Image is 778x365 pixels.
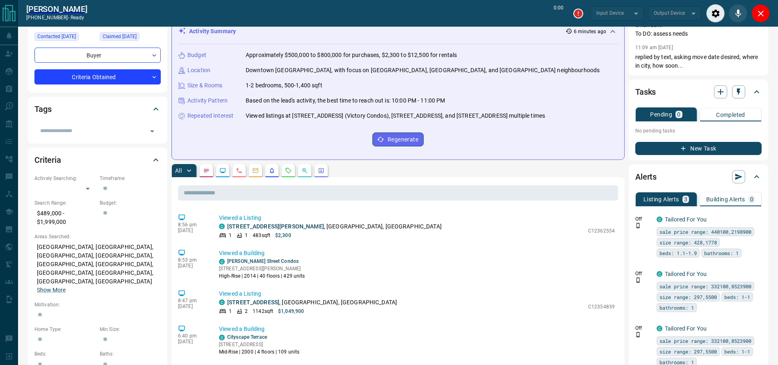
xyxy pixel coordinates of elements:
[187,96,228,105] p: Activity Pattern
[100,32,161,43] div: Tue Jun 03 2025
[227,298,397,307] p: , [GEOGRAPHIC_DATA], [GEOGRAPHIC_DATA]
[100,350,161,358] p: Baths:
[635,21,762,38] p: email sent To DO: assess needs
[34,69,161,84] div: Criteria Obtained
[227,258,299,264] a: [PERSON_NAME] Street Condos
[659,282,751,290] span: sale price range: 332100,8523900
[574,28,606,35] p: 6 minutes ago
[34,153,61,167] h2: Criteria
[253,308,273,315] p: 1142 sqft
[178,298,207,303] p: 8:47 pm
[635,53,762,70] p: replied by text, asking move date desired, where in city, how soon...
[34,103,51,116] h2: Tags
[246,51,457,59] p: Approximately $500,000 to $800,000 for purchases, $2,300 to $12,500 for rentals
[219,335,225,340] div: condos.ca
[635,142,762,155] button: New Task
[219,325,615,333] p: Viewed a Building
[227,334,267,340] a: Cityscape Terrace
[26,14,87,21] p: [PHONE_NUMBER] -
[178,228,207,233] p: [DATE]
[657,326,662,331] div: condos.ca
[751,4,770,23] div: Close
[37,286,66,294] button: Show More
[34,32,96,43] div: Tue Jun 03 2025
[635,85,656,98] h2: Tasks
[219,272,305,280] p: High-Rise | 2014 | 40 floors | 429 units
[659,347,717,356] span: size range: 297,5500
[219,214,615,222] p: Viewed a Listing
[635,277,641,283] svg: Push Notification Only
[635,332,641,338] svg: Push Notification Only
[252,167,259,174] svg: Emails
[229,232,232,239] p: 1
[246,81,322,90] p: 1-2 bedrooms, 500-1,400 sqft
[253,232,270,239] p: 483 sqft
[635,45,673,50] p: 11:09 am [DATE]
[657,271,662,277] div: condos.ca
[219,341,299,348] p: [STREET_ADDRESS]
[219,224,225,229] div: condos.ca
[178,339,207,344] p: [DATE]
[34,99,161,119] div: Tags
[269,167,275,174] svg: Listing Alerts
[187,51,206,59] p: Budget
[635,223,641,228] svg: Push Notification Only
[227,299,279,306] a: [STREET_ADDRESS]
[372,132,424,146] button: Regenerate
[187,66,210,75] p: Location
[643,196,679,202] p: Listing Alerts
[178,222,207,228] p: 8:56 pm
[34,350,96,358] p: Beds:
[100,199,161,207] p: Budget:
[229,308,232,315] p: 1
[724,347,750,356] span: beds: 1-1
[588,303,615,310] p: C12354839
[34,207,96,229] p: $489,000 - $1,999,000
[750,196,753,202] p: 0
[246,66,600,75] p: Downtown [GEOGRAPHIC_DATA], with focus on [GEOGRAPHIC_DATA], [GEOGRAPHIC_DATA], and [GEOGRAPHIC_D...
[659,249,697,257] span: beds: 1.1-1.9
[219,249,615,258] p: Viewed a Building
[704,249,739,257] span: bathrooms: 1
[278,308,304,315] p: $1,049,900
[189,27,236,36] p: Activity Summary
[100,175,161,182] p: Timeframe:
[706,196,745,202] p: Building Alerts
[245,308,248,315] p: 2
[219,290,615,298] p: Viewed a Listing
[178,257,207,263] p: 8:53 pm
[659,228,751,236] span: sale price range: 440100,2198900
[178,24,618,39] div: Activity Summary6 minutes ago
[34,301,161,308] p: Motivation:
[26,4,87,14] a: [PERSON_NAME]
[34,150,161,170] div: Criteria
[635,82,762,102] div: Tasks
[588,227,615,235] p: C12362554
[103,32,137,41] span: Claimed [DATE]
[716,112,745,118] p: Completed
[659,337,751,345] span: sale price range: 332100,8523900
[318,167,324,174] svg: Agent Actions
[34,175,96,182] p: Actively Searching:
[724,293,750,301] span: beds: 1-1
[729,4,747,23] div: Mute
[187,112,233,120] p: Repeated Interest
[146,125,158,137] button: Open
[635,167,762,187] div: Alerts
[245,232,248,239] p: 1
[203,167,210,174] svg: Notes
[175,168,182,173] p: All
[246,96,445,105] p: Based on the lead's activity, the best time to reach out is: 10:00 PM - 11:00 PM
[635,170,657,183] h2: Alerts
[635,215,652,223] p: Off
[635,125,762,137] p: No pending tasks
[227,222,442,231] p: , [GEOGRAPHIC_DATA], [GEOGRAPHIC_DATA]
[34,240,161,297] p: [GEOGRAPHIC_DATA], [GEOGRAPHIC_DATA], [GEOGRAPHIC_DATA], [GEOGRAPHIC_DATA], [GEOGRAPHIC_DATA], [G...
[635,324,652,332] p: Off
[665,216,707,223] a: Tailored For You
[677,112,680,117] p: 0
[227,223,324,230] a: [STREET_ADDRESS][PERSON_NAME]
[659,293,717,301] span: size range: 297,5500
[657,217,662,222] div: condos.ca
